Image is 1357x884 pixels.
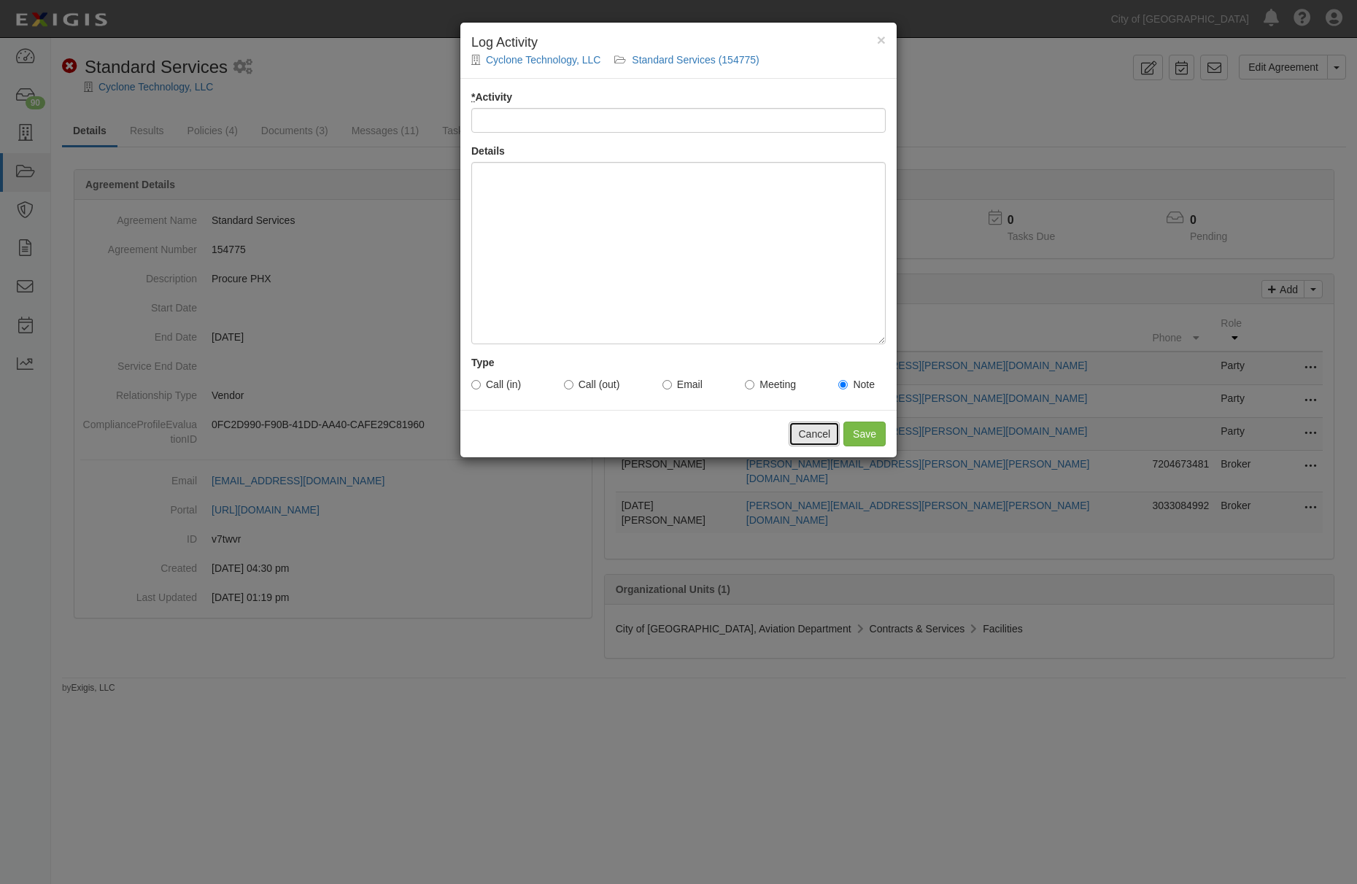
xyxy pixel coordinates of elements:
button: Close [877,32,886,47]
input: Email [662,380,672,389]
a: Cyclone Technology, LLC [486,54,600,66]
input: Meeting [745,380,754,389]
input: Note [838,380,848,389]
button: Cancel [789,422,840,446]
label: Details [471,144,505,158]
span: × [877,31,886,48]
input: Call (in) [471,380,481,389]
input: Call (out) [564,380,573,389]
label: Meeting [745,377,796,392]
label: Type [471,355,495,370]
a: Standard Services (154775) [632,54,759,66]
abbr: required [471,91,475,103]
label: Call (in) [471,377,521,392]
label: Activity [471,90,512,104]
label: Note [838,377,875,392]
label: Call (out) [564,377,620,392]
h4: Log Activity [471,34,886,53]
input: Save [843,422,886,446]
label: Email [662,377,703,392]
